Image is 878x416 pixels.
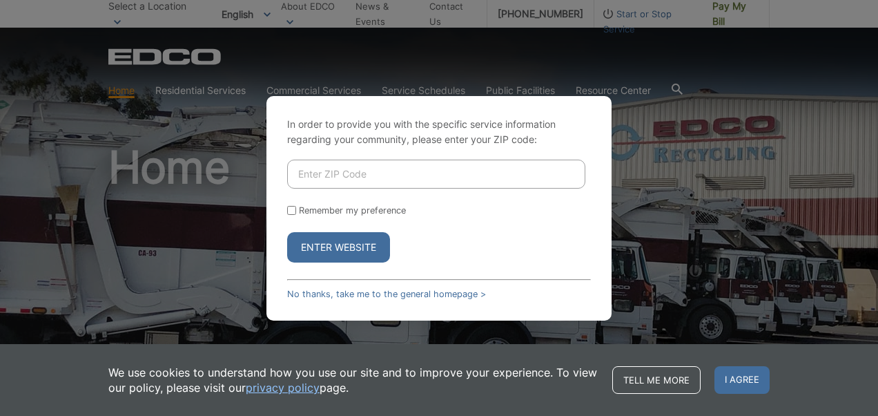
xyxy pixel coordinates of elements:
[612,366,701,394] a: Tell me more
[714,366,770,394] span: I agree
[108,365,598,395] p: We use cookies to understand how you use our site and to improve your experience. To view our pol...
[287,232,390,263] button: Enter Website
[246,380,320,395] a: privacy policy
[287,160,585,189] input: Enter ZIP Code
[299,205,406,216] label: Remember my preference
[287,117,591,147] p: In order to provide you with the specific service information regarding your community, please en...
[287,289,486,299] a: No thanks, take me to the general homepage >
